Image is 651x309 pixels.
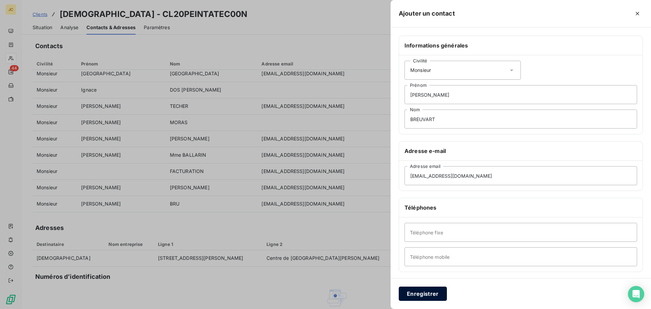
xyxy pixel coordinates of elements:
span: Monsieur [410,67,431,74]
h6: Informations générales [405,41,637,50]
h5: Ajouter un contact [399,9,455,18]
input: placeholder [405,247,637,266]
input: placeholder [405,166,637,185]
h6: Adresse e-mail [405,147,637,155]
input: placeholder [405,110,637,129]
input: placeholder [405,85,637,104]
button: Enregistrer [399,287,447,301]
input: placeholder [405,223,637,242]
h6: Téléphones [405,204,637,212]
div: Open Intercom Messenger [628,286,644,302]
